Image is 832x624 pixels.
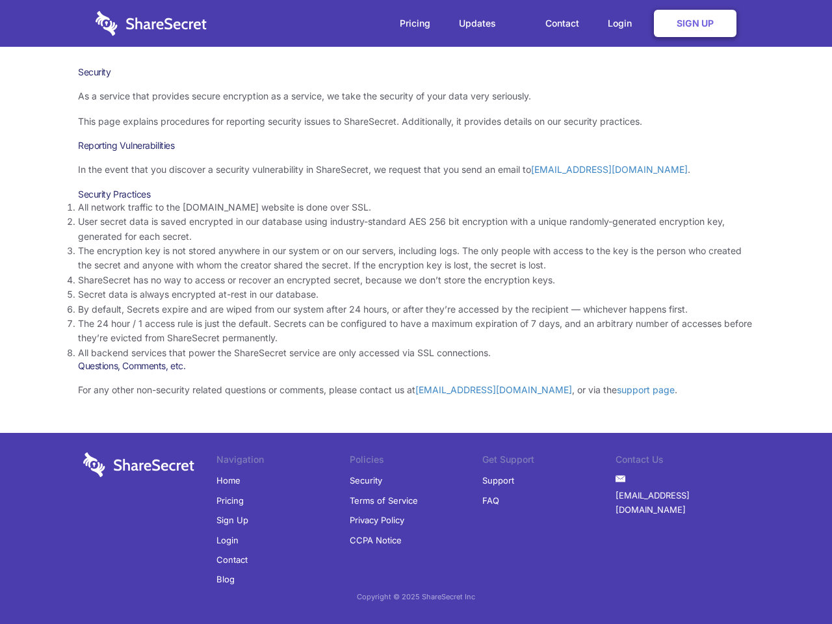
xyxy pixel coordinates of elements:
[482,471,514,490] a: Support
[216,550,248,569] a: Contact
[617,384,675,395] a: support page
[83,452,194,477] img: logo-wordmark-white-trans-d4663122ce5f474addd5e946df7df03e33cb6a1c49d2221995e7729f52c070b2.svg
[78,273,754,287] li: ShareSecret has no way to access or recover an encrypted secret, because we don’t store the encry...
[78,244,754,273] li: The encryption key is not stored anywhere in our system or on our servers, including logs. The on...
[78,200,754,214] li: All network traffic to the [DOMAIN_NAME] website is done over SSL.
[216,491,244,510] a: Pricing
[78,114,754,129] p: This page explains procedures for reporting security issues to ShareSecret. Additionally, it prov...
[78,383,754,397] p: For any other non-security related questions or comments, please contact us at , or via the .
[616,452,749,471] li: Contact Us
[78,214,754,244] li: User secret data is saved encrypted in our database using industry-standard AES 256 bit encryptio...
[78,346,754,360] li: All backend services that power the ShareSecret service are only accessed via SSL connections.
[350,452,483,471] li: Policies
[78,302,754,317] li: By default, Secrets expire and are wiped from our system after 24 hours, or after they’re accesse...
[350,471,382,490] a: Security
[78,188,754,200] h3: Security Practices
[78,287,754,302] li: Secret data is always encrypted at-rest in our database.
[654,10,736,37] a: Sign Up
[78,140,754,151] h3: Reporting Vulnerabilities
[216,530,239,550] a: Login
[78,162,754,177] p: In the event that you discover a security vulnerability in ShareSecret, we request that you send ...
[482,452,616,471] li: Get Support
[96,11,207,36] img: logo-wordmark-white-trans-d4663122ce5f474addd5e946df7df03e33cb6a1c49d2221995e7729f52c070b2.svg
[350,491,418,510] a: Terms of Service
[616,486,749,520] a: [EMAIL_ADDRESS][DOMAIN_NAME]
[78,66,754,78] h1: Security
[387,3,443,44] a: Pricing
[531,164,688,175] a: [EMAIL_ADDRESS][DOMAIN_NAME]
[216,452,350,471] li: Navigation
[350,530,402,550] a: CCPA Notice
[595,3,651,44] a: Login
[78,360,754,372] h3: Questions, Comments, etc.
[532,3,592,44] a: Contact
[78,89,754,103] p: As a service that provides secure encryption as a service, we take the security of your data very...
[216,471,240,490] a: Home
[78,317,754,346] li: The 24 hour / 1 access rule is just the default. Secrets can be configured to have a maximum expi...
[415,384,572,395] a: [EMAIL_ADDRESS][DOMAIN_NAME]
[216,510,248,530] a: Sign Up
[216,569,235,589] a: Blog
[482,491,499,510] a: FAQ
[350,510,404,530] a: Privacy Policy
